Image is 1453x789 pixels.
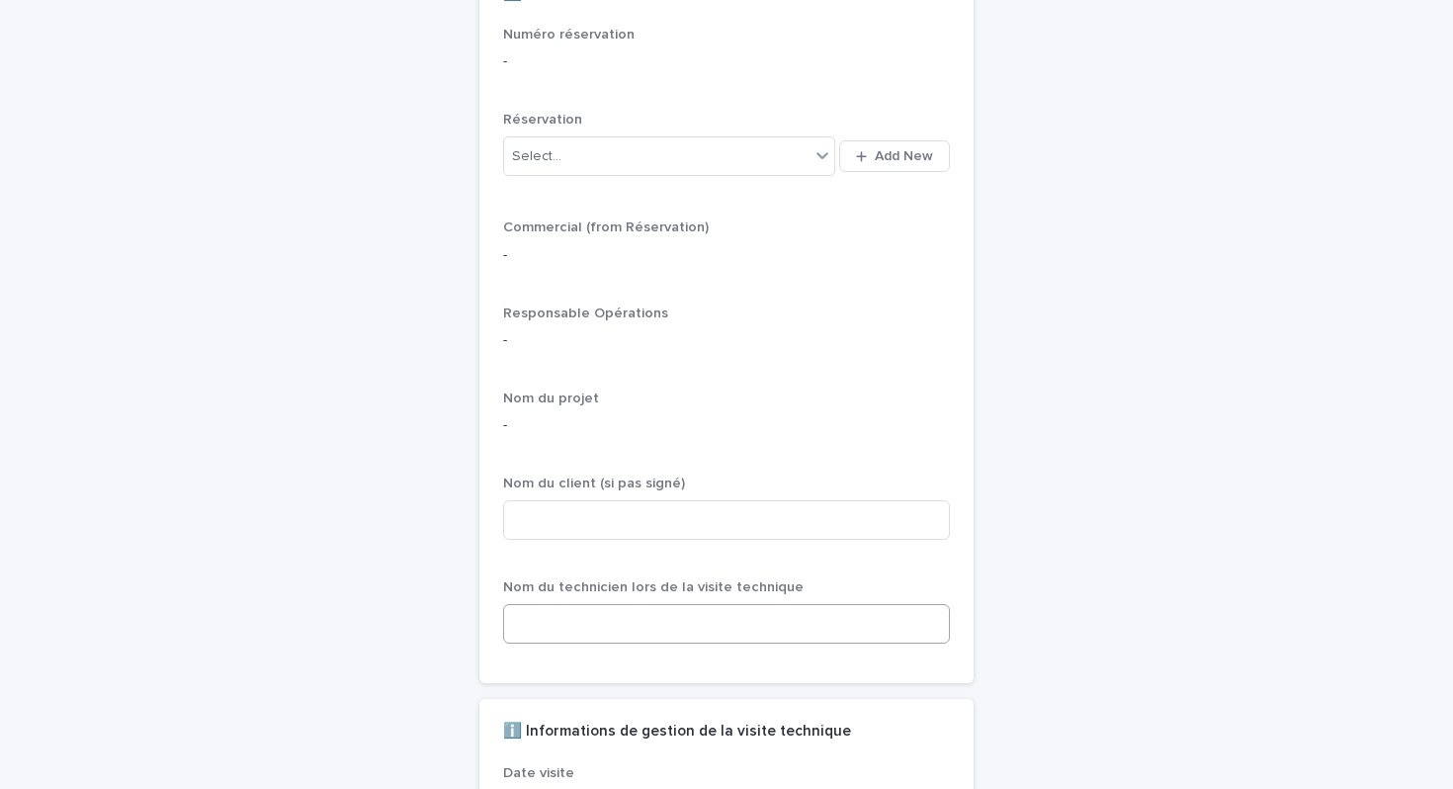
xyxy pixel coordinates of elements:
span: Nom du projet [503,392,599,405]
span: Date visite [503,766,574,780]
span: Nom du technicien lors de la visite technique [503,580,804,594]
span: Add New [875,149,933,163]
p: - [503,51,950,72]
span: Commercial (from Réservation) [503,220,709,234]
span: Responsable Opérations [503,307,668,320]
button: Add New [839,140,950,172]
div: Select... [512,146,561,167]
span: Nom du client (si pas signé) [503,477,685,490]
span: Numéro réservation [503,28,635,42]
h2: ℹ️ Informations de gestion de la visite technique [503,723,851,741]
p: - [503,245,950,266]
p: - [503,330,950,351]
span: Réservation [503,113,582,127]
p: - [503,415,950,436]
